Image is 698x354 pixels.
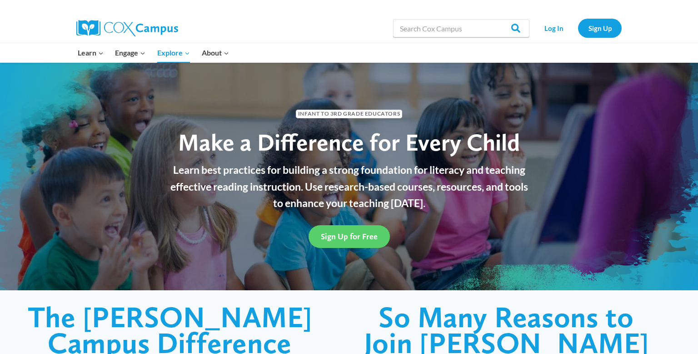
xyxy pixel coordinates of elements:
[178,128,520,157] span: Make a Difference for Every Child
[202,47,229,59] span: About
[534,19,622,37] nav: Secondary Navigation
[578,19,622,37] a: Sign Up
[165,162,533,212] p: Learn best practices for building a strong foundation for literacy and teaching effective reading...
[115,47,145,59] span: Engage
[534,19,573,37] a: Log In
[309,225,390,248] a: Sign Up for Free
[321,232,378,241] span: Sign Up for Free
[76,20,178,36] img: Cox Campus
[157,47,190,59] span: Explore
[78,47,104,59] span: Learn
[296,110,402,118] span: Infant to 3rd Grade Educators
[72,43,234,62] nav: Primary Navigation
[393,19,529,37] input: Search Cox Campus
